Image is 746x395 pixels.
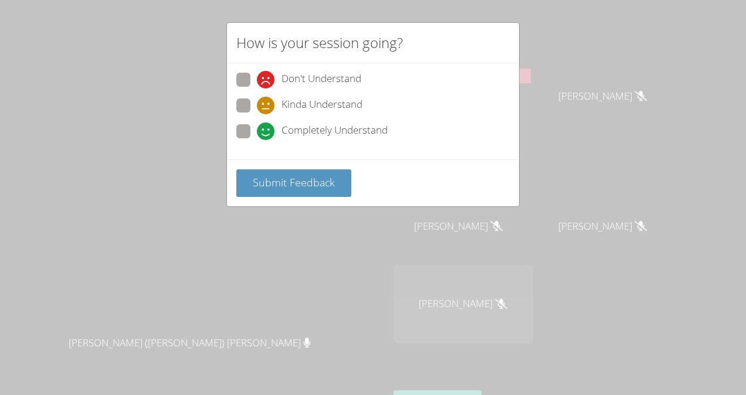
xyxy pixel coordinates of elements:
[236,32,403,53] h2: How is your session going?
[282,97,362,114] span: Kinda Understand
[282,71,361,88] span: Don't Understand
[253,175,335,189] span: Submit Feedback
[282,122,388,140] span: Completely Understand
[236,169,351,197] button: Submit Feedback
